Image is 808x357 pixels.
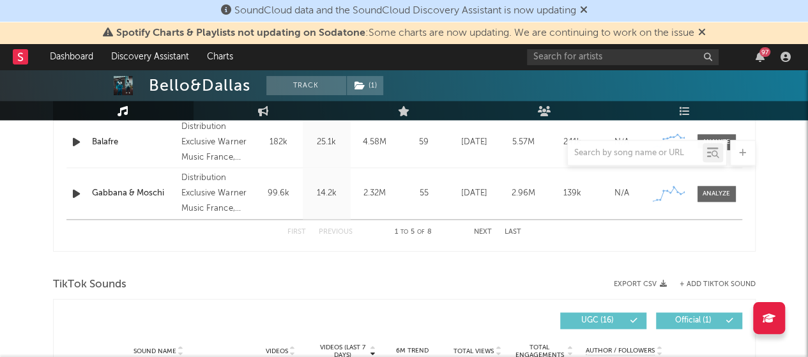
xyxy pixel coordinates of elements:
[378,225,448,240] div: 1 5 8
[580,6,588,16] span: Dismiss
[568,148,703,158] input: Search by song name or URL
[258,187,300,200] div: 99.6k
[92,187,176,200] a: Gabbana & Moschi
[600,136,643,149] div: N/A
[41,44,102,70] a: Dashboard
[551,136,594,149] div: 241k
[551,187,594,200] div: 139k
[402,136,446,149] div: 59
[505,229,521,236] button: Last
[354,136,395,149] div: 4.58M
[258,136,300,149] div: 182k
[116,28,694,38] span: : Some charts are now updating. We are continuing to work on the issue
[181,171,251,216] div: Distribution Exclusive Warner Music France, Label Rec. 118, © 2025 [PERSON_NAME] Entertainment / ...
[53,277,126,292] span: TikTok Sounds
[417,229,425,235] span: of
[664,317,723,324] span: Official ( 1 )
[133,347,176,355] span: Sound Name
[568,317,627,324] span: UGC ( 16 )
[560,312,646,329] button: UGC(16)
[198,44,242,70] a: Charts
[306,187,347,200] div: 14.2k
[102,44,198,70] a: Discovery Assistant
[586,347,655,355] span: Author / Followers
[346,76,384,95] span: ( 1 )
[266,347,288,355] span: Videos
[234,6,576,16] span: SoundCloud data and the SoundCloud Discovery Assistant is now updating
[656,312,742,329] button: Official(1)
[680,281,756,288] button: + Add TikTok Sound
[402,187,446,200] div: 55
[347,76,383,95] button: (1)
[759,47,770,57] div: 97
[600,187,643,200] div: N/A
[266,76,346,95] button: Track
[306,136,347,149] div: 25.1k
[149,76,250,95] div: Bello&Dallas
[319,229,353,236] button: Previous
[756,52,765,62] button: 97
[502,136,545,149] div: 5.57M
[92,136,176,149] a: Balafre
[453,136,496,149] div: [DATE]
[527,49,719,65] input: Search for artists
[474,229,492,236] button: Next
[287,229,306,236] button: First
[400,229,408,235] span: to
[502,187,545,200] div: 2.96M
[698,28,706,38] span: Dismiss
[454,347,494,355] span: Total Views
[667,281,756,288] button: + Add TikTok Sound
[614,280,667,288] button: Export CSV
[354,187,395,200] div: 2.32M
[116,28,365,38] span: Spotify Charts & Playlists not updating on Sodatone
[382,346,441,356] div: 6M Trend
[453,187,496,200] div: [DATE]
